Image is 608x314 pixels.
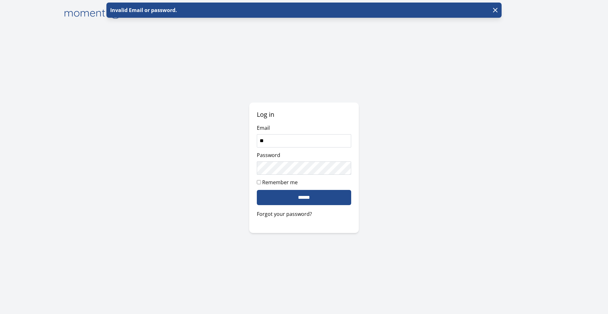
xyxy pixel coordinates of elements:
[257,110,351,119] h2: Log in
[257,152,280,159] label: Password
[109,6,177,14] p: Invalid Email or password.
[257,210,351,218] a: Forgot your password?
[262,179,298,186] label: Remember me
[257,124,270,131] label: Email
